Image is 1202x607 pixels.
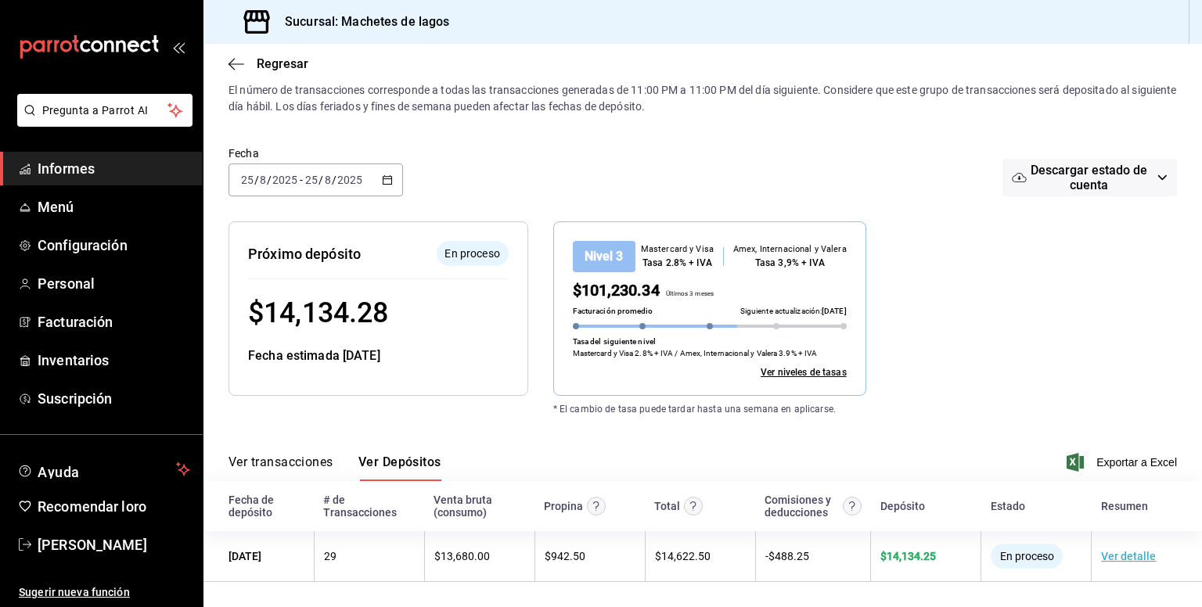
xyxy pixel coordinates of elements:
[300,174,303,186] font: -
[642,257,712,268] font: Tasa 2.8% + IVA
[684,497,703,515] svg: Este monto equivale al total de la venta más otros bonos antes de aplicar comisión e IVA.
[666,290,714,297] font: Últimos 3 meses
[324,174,332,186] input: --
[768,550,775,562] font: $
[551,550,585,562] font: 942.50
[573,337,656,346] font: Tasa del siguiente nivel
[434,550,441,562] font: $
[1002,159,1177,196] button: Descargar estado de cuenta
[38,314,113,330] font: Facturación
[248,246,361,262] font: Próximo depósito
[257,56,308,71] font: Regresar
[324,551,336,563] font: 29
[880,550,887,562] font: $
[822,307,847,315] font: [DATE]
[323,494,397,519] font: # de Transacciones
[304,174,318,186] input: --
[655,550,661,562] font: $
[1031,163,1147,192] font: Descargar estado de cuenta
[654,500,680,512] font: Total
[42,104,149,117] font: Pregunta a Parrot AI
[733,244,847,254] font: Amex, Internacional y Valera
[573,281,660,300] font: $101,230.34
[573,349,818,357] font: Mastercard y Visa 2.8% + IVA / Amex, Internacional y Valera 3.9% + IVA
[755,257,825,268] font: Tasa 3,9% + IVA
[267,174,272,186] font: /
[38,199,74,215] font: Menú
[880,500,925,512] font: Depósito
[172,41,185,53] button: abrir_cajón_menú
[573,307,653,315] font: Facturación promedio
[248,348,380,363] font: Fecha estimada [DATE]
[38,275,95,292] font: Personal
[444,247,499,260] font: En proceso
[38,237,128,253] font: Configuración
[19,586,130,598] font: Sugerir nueva función
[229,56,308,71] button: Regresar
[318,174,323,186] font: /
[272,174,298,186] input: ----
[765,550,768,562] font: -
[1070,453,1177,472] button: Exportar a Excel
[661,550,711,562] font: 14,622.50
[545,550,551,562] font: $
[264,296,388,329] font: 14,134.28
[38,390,112,407] font: Suscripción
[254,174,259,186] font: /
[38,537,147,553] font: [PERSON_NAME]
[240,174,254,186] input: --
[332,174,336,186] font: /
[843,497,862,515] svg: Contempla comisión de ventas y propinas, IVA, cancelaciones y devoluciones.
[11,113,193,130] a: Pregunta a Parrot AI
[229,551,261,563] font: [DATE]
[38,160,95,177] font: Informes
[358,454,441,469] font: Ver Depósitos
[641,244,714,254] font: Mastercard y Visa
[441,550,490,562] font: 13,680.00
[1101,500,1148,512] font: Resumen
[761,365,847,379] a: Ver todos los niveles de tasas
[437,241,509,266] div: El depósito aún no se ha enviado a tu cuenta bancaria.
[285,14,450,29] font: Sucursal: Machetes de lagos
[229,84,1177,113] font: El número de transacciones corresponde a todas las transacciones generadas de 11:00 PM a 11:00 PM...
[17,94,193,127] button: Pregunta a Parrot AI
[259,174,267,186] input: --
[229,494,274,519] font: Fecha de depósito
[553,404,836,415] font: * El cambio de tasa puede tardar hasta una semana en aplicarse.
[585,249,624,264] font: Nivel 3
[229,147,259,160] font: Fecha
[1000,550,1054,562] font: En proceso
[229,454,441,481] div: pestañas de navegación
[544,500,583,512] font: Propina
[248,296,264,329] font: $
[740,307,822,315] font: Siguiente actualización:
[775,550,809,562] font: 488.25
[336,174,363,186] input: ----
[1096,456,1177,469] font: Exportar a Excel
[887,550,936,562] font: 14,134.25
[991,500,1025,512] font: Estado
[765,494,831,519] font: Comisiones y deducciones
[991,544,1063,569] div: El depósito aún no se ha enviado a tu cuenta bancaria.
[229,454,333,469] font: Ver transacciones
[434,494,492,519] font: Venta bruta (consumo)
[1101,550,1156,562] font: Ver detalle
[38,498,146,515] font: Recomendar loro
[38,352,109,368] font: Inventarios
[761,367,847,378] font: Ver niveles de tasas
[38,464,80,480] font: Ayuda
[587,497,606,515] svg: Las propinas mostradas excluyen toda configuración de retención.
